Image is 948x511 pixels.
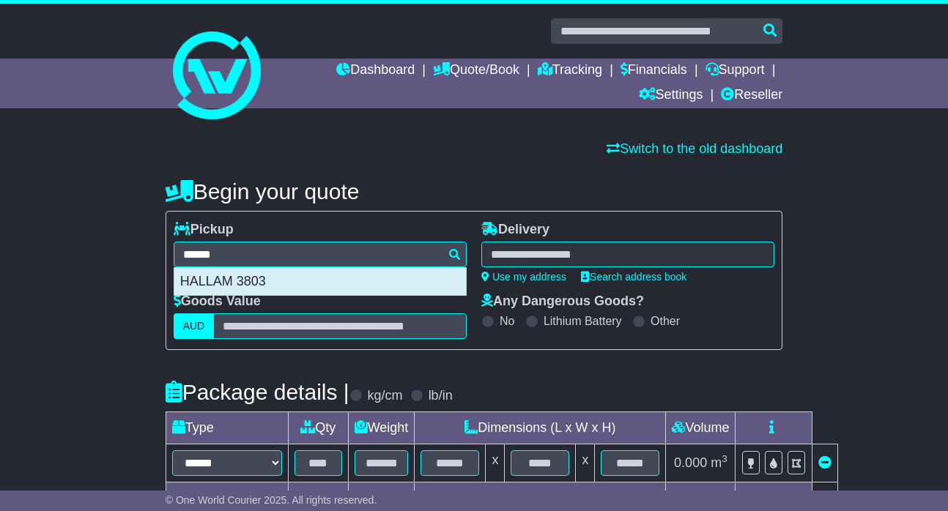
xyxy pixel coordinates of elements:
td: Volume [666,412,736,444]
td: Weight [348,412,415,444]
a: Use my address [481,271,566,283]
typeahead: Please provide city [174,242,467,267]
td: Dimensions (L x W x H) [415,412,666,444]
a: Settings [639,83,703,108]
label: No [500,314,514,328]
a: Search address book [581,271,686,283]
label: Lithium Battery [544,314,622,328]
h4: Package details | [166,380,349,404]
label: Any Dangerous Goods? [481,294,644,310]
sup: 3 [722,488,727,499]
a: Remove this item [818,455,832,470]
a: Tracking [538,59,602,83]
a: Financials [621,59,687,83]
label: AUD [174,313,215,339]
label: lb/in [429,388,453,404]
span: m [711,455,727,470]
label: Goods Value [174,294,261,310]
span: © One World Courier 2025. All rights reserved. [166,494,377,506]
a: Switch to the old dashboard [607,141,782,156]
td: Qty [288,412,348,444]
td: x [576,444,595,482]
label: Other [651,314,680,328]
label: Delivery [481,222,549,238]
td: x [486,444,505,482]
sup: 3 [722,453,727,464]
h4: Begin your quote [166,179,783,204]
label: Pickup [174,222,234,238]
a: Dashboard [336,59,415,83]
a: Reseller [721,83,782,108]
div: HALLAM 3803 [174,268,466,296]
label: kg/cm [368,388,403,404]
span: 0.000 [674,455,707,470]
td: Type [166,412,288,444]
a: Quote/Book [433,59,519,83]
a: Support [706,59,765,83]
